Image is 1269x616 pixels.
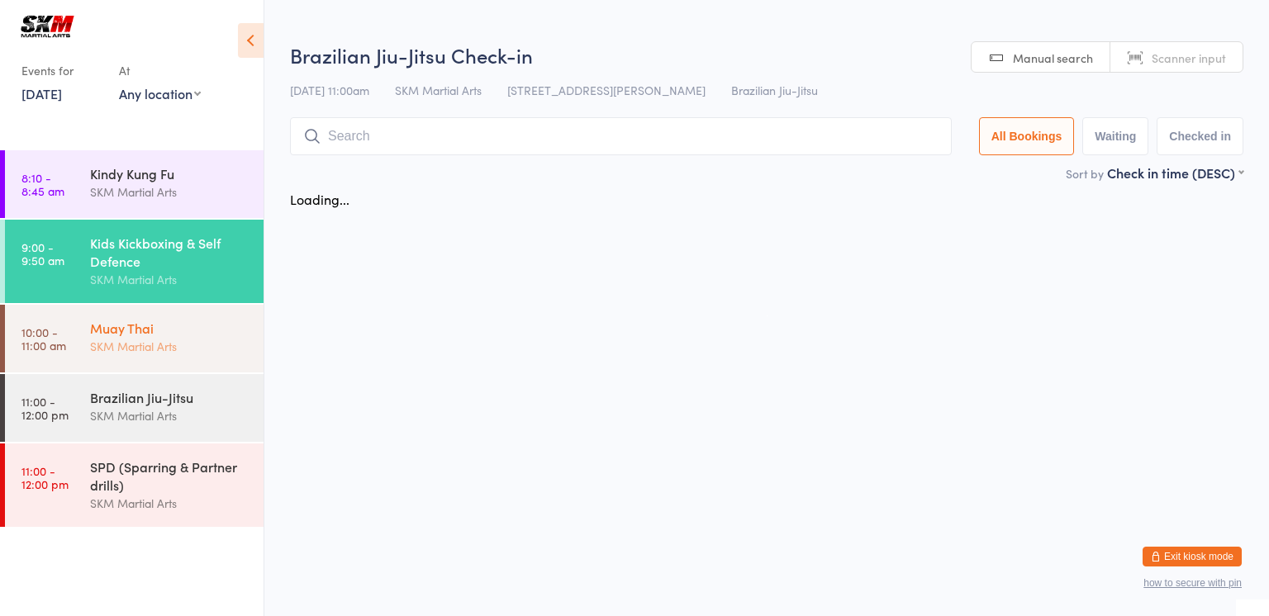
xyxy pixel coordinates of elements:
[90,319,250,337] div: Muay Thai
[90,406,250,425] div: SKM Martial Arts
[90,270,250,289] div: SKM Martial Arts
[21,240,64,267] time: 9:00 - 9:50 am
[119,57,201,84] div: At
[1152,50,1226,66] span: Scanner input
[1157,117,1243,155] button: Checked in
[1013,50,1093,66] span: Manual search
[731,82,818,98] span: Brazilian Jiu-Jitsu
[290,82,369,98] span: [DATE] 11:00am
[90,234,250,270] div: Kids Kickboxing & Self Defence
[21,395,69,421] time: 11:00 - 12:00 pm
[21,57,102,84] div: Events for
[5,374,264,442] a: 11:00 -12:00 pmBrazilian Jiu-JitsuSKM Martial Arts
[979,117,1075,155] button: All Bookings
[90,164,250,182] div: Kindy Kung Fu
[21,464,69,490] time: 11:00 - 12:00 pm
[21,84,62,102] a: [DATE]
[1107,163,1243,182] div: Check in time (DESC)
[1082,117,1148,155] button: Waiting
[5,305,264,372] a: 10:00 -11:00 amMuay ThaiSKM Martial Arts
[1143,577,1242,589] button: how to secure with pin
[5,443,264,527] a: 11:00 -12:00 pmSPD (Sparring & Partner drills)SKM Martial Arts
[90,182,250,201] div: SKM Martial Arts
[90,388,250,406] div: Brazilian Jiu-Jitsu
[290,41,1243,69] h2: Brazilian Jiu-Jitsu Check-in
[290,190,349,208] div: Loading...
[17,12,78,40] img: SKM Martial Arts
[21,325,66,352] time: 10:00 - 11:00 am
[290,117,952,155] input: Search
[5,150,264,218] a: 8:10 -8:45 amKindy Kung FuSKM Martial Arts
[90,337,250,356] div: SKM Martial Arts
[119,84,201,102] div: Any location
[507,82,706,98] span: [STREET_ADDRESS][PERSON_NAME]
[21,171,64,197] time: 8:10 - 8:45 am
[5,220,264,303] a: 9:00 -9:50 amKids Kickboxing & Self DefenceSKM Martial Arts
[90,494,250,513] div: SKM Martial Arts
[90,457,250,494] div: SPD (Sparring & Partner drills)
[1143,547,1242,566] button: Exit kiosk mode
[395,82,482,98] span: SKM Martial Arts
[1066,165,1104,182] label: Sort by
